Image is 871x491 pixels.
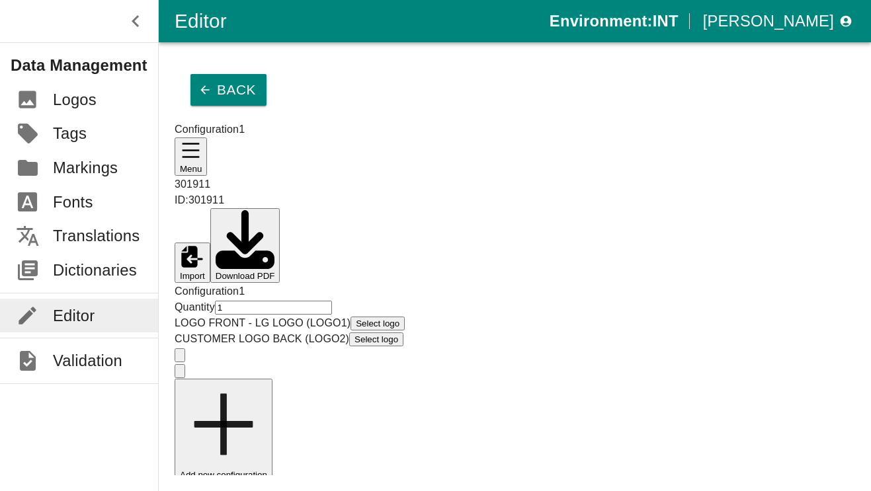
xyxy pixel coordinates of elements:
[175,317,351,328] span: LOGO FRONT - LG LOGO (LOGO1)
[175,176,855,192] div: 301911
[175,192,855,208] div: ID: 301911
[53,156,118,180] p: Markings
[53,224,140,248] p: Translations
[175,5,550,37] div: Editor
[175,243,210,283] button: Import
[550,9,679,33] p: Environment: INT
[698,5,855,37] button: profile
[175,137,207,175] button: Menu
[175,333,349,344] span: CUSTOMER LOGO BACK (LOGO2)
[175,122,855,137] div: Configuration 1
[53,190,93,214] p: Fonts
[53,304,95,328] p: Editor
[175,283,855,299] div: Configuration 1
[53,258,137,282] p: Dictionaries
[53,88,97,112] p: Logos
[190,74,267,106] button: Back
[175,379,272,482] button: Add new configuration
[351,317,405,330] button: Select logo
[11,54,158,77] p: Data Management
[210,208,280,283] button: Download PDF
[53,349,122,373] p: Validation
[53,122,87,145] p: Tags
[175,301,215,313] span: Quantity
[703,9,834,33] p: [PERSON_NAME]
[349,332,403,346] button: Select logo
